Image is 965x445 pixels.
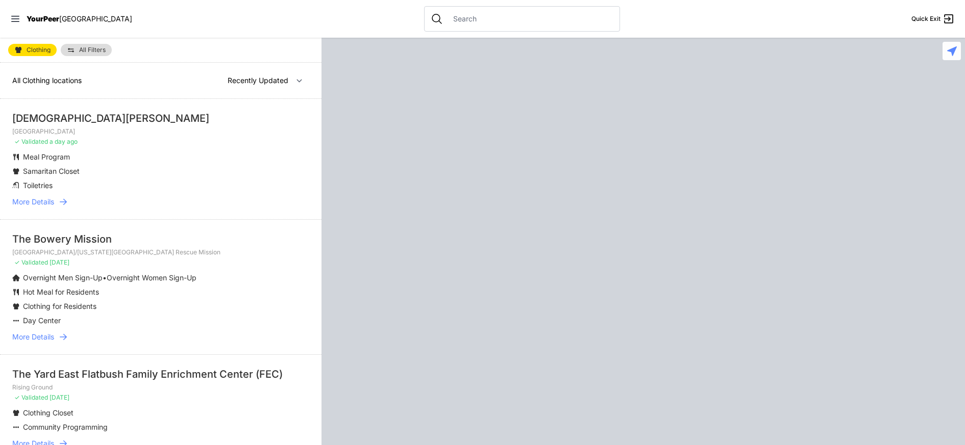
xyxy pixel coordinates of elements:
[12,332,54,342] span: More Details
[447,14,613,24] input: Search
[103,273,107,282] span: •
[14,138,48,145] span: ✓ Validated
[23,273,103,282] span: Overnight Men Sign-Up
[23,287,99,296] span: Hot Meal for Residents
[12,197,54,207] span: More Details
[23,408,73,417] span: Clothing Closet
[23,302,96,310] span: Clothing for Residents
[50,258,69,266] span: [DATE]
[27,47,51,53] span: Clothing
[14,258,48,266] span: ✓ Validated
[12,367,309,381] div: The Yard East Flatbush Family Enrichment Center (FEC)
[61,44,112,56] a: All Filters
[50,394,69,401] span: [DATE]
[12,383,309,391] p: Rising Ground
[911,15,941,23] span: Quick Exit
[27,16,132,22] a: YourPeer[GEOGRAPHIC_DATA]
[23,316,61,325] span: Day Center
[12,111,309,125] div: [DEMOGRAPHIC_DATA][PERSON_NAME]
[8,44,57,56] a: Clothing
[911,13,955,25] a: Quick Exit
[14,394,48,401] span: ✓ Validated
[12,127,309,136] p: [GEOGRAPHIC_DATA]
[27,14,59,23] span: YourPeer
[23,167,80,175] span: Samaritan Closet
[23,423,108,431] span: Community Programming
[107,273,196,282] span: Overnight Women Sign-Up
[23,152,70,161] span: Meal Program
[79,47,106,53] span: All Filters
[23,181,53,190] span: Toiletries
[12,332,309,342] a: More Details
[12,197,309,207] a: More Details
[59,14,132,23] span: [GEOGRAPHIC_DATA]
[12,248,309,256] p: [GEOGRAPHIC_DATA]/[US_STATE][GEOGRAPHIC_DATA] Rescue Mission
[50,138,78,145] span: a day ago
[12,232,309,246] div: The Bowery Mission
[12,76,82,85] span: All Clothing locations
